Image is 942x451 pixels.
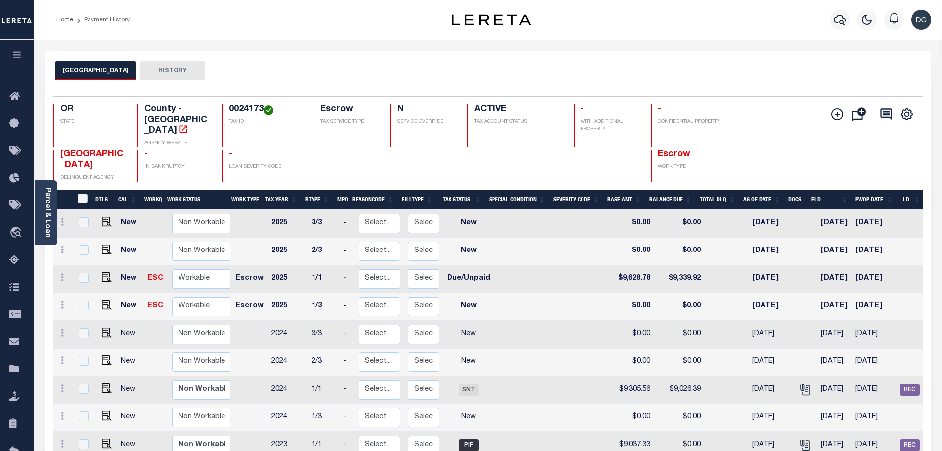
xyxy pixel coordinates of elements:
[748,321,793,349] td: [DATE]
[44,188,51,238] a: Parcel & Loan
[320,118,379,126] p: TAX SERVICE TYPE
[443,238,494,265] td: New
[443,210,494,238] td: New
[231,293,268,321] td: Escrow
[852,321,896,349] td: [DATE]
[852,293,896,321] td: [DATE]
[817,238,852,265] td: [DATE]
[612,238,654,265] td: $0.00
[443,349,494,376] td: New
[658,163,723,171] p: WORK TYPE
[645,190,696,210] th: Balance Due: activate to sort column ascending
[91,190,114,210] th: DTLS
[612,210,654,238] td: $0.00
[900,439,920,451] span: REC
[117,210,144,238] td: New
[308,404,340,432] td: 1/3
[612,321,654,349] td: $0.00
[320,104,379,115] h4: Escrow
[340,404,355,432] td: -
[852,376,896,404] td: [DATE]
[443,265,494,293] td: Due/Unpaid
[748,293,793,321] td: [DATE]
[474,118,561,126] p: TAX ACCOUNT STATUS
[443,293,494,321] td: New
[911,10,931,30] img: svg+xml;base64,PHN2ZyB4bWxucz0iaHR0cDovL3d3dy53My5vcmcvMjAwMC9zdmciIHBvaW50ZXItZXZlbnRzPSJub25lIi...
[654,265,705,293] td: $9,339.92
[147,275,163,282] a: ESC
[817,404,852,432] td: [DATE]
[144,140,210,147] p: AGENCY WEBSITE
[140,61,205,80] button: HISTORY
[443,404,494,432] td: New
[612,293,654,321] td: $0.00
[748,265,793,293] td: [DATE]
[459,384,479,396] span: SNT
[581,118,639,133] p: WITH ADDITIONAL PROPERTY
[60,174,126,182] p: DELINQUENT AGENCY
[549,190,603,210] th: Severity Code: activate to sort column ascending
[612,349,654,376] td: $0.00
[658,150,690,159] span: Escrow
[268,321,308,349] td: 2024
[900,384,920,396] span: REC
[117,238,144,265] td: New
[817,265,852,293] td: [DATE]
[807,190,852,210] th: ELD: activate to sort column ascending
[308,293,340,321] td: 1/3
[739,190,785,210] th: As of Date: activate to sort column ascending
[397,104,455,115] h4: N
[140,190,163,210] th: WorkQ
[144,150,148,159] span: -
[612,404,654,432] td: $0.00
[654,349,705,376] td: $0.00
[144,104,210,137] h4: County - [GEOGRAPHIC_DATA]
[301,190,333,210] th: RType: activate to sort column ascending
[817,210,852,238] td: [DATE]
[117,293,144,321] td: New
[654,321,705,349] td: $0.00
[658,105,661,114] span: -
[117,265,144,293] td: New
[308,265,340,293] td: 1/1
[229,118,302,126] p: TAX ID
[268,349,308,376] td: 2024
[268,238,308,265] td: 2025
[852,404,896,432] td: [DATE]
[817,376,852,404] td: [DATE]
[117,376,144,404] td: New
[340,349,355,376] td: -
[900,386,920,393] a: REC
[612,376,654,404] td: $9,305.56
[268,404,308,432] td: 2024
[437,190,485,210] th: Tax Status: activate to sort column ascending
[60,104,126,115] h4: OR
[340,210,355,238] td: -
[268,265,308,293] td: 2025
[117,349,144,376] td: New
[784,190,807,210] th: Docs
[474,104,561,115] h4: ACTIVE
[60,150,123,170] span: [GEOGRAPHIC_DATA]
[73,15,130,24] li: Payment History
[443,321,494,349] td: New
[261,190,301,210] th: Tax Year: activate to sort column ascending
[340,376,355,404] td: -
[817,349,852,376] td: [DATE]
[308,321,340,349] td: 3/3
[654,376,705,404] td: $9,026.39
[308,349,340,376] td: 2/3
[852,265,896,293] td: [DATE]
[268,293,308,321] td: 2025
[229,163,302,171] p: LOAN SEVERITY CODE
[340,293,355,321] td: -
[147,302,163,309] a: ESC
[654,210,705,238] td: $0.00
[748,210,793,238] td: [DATE]
[748,404,793,432] td: [DATE]
[117,321,144,349] td: New
[348,190,398,210] th: ReasonCode: activate to sort column ascending
[333,190,348,210] th: MPO
[72,190,92,210] th: &nbsp;
[308,376,340,404] td: 1/1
